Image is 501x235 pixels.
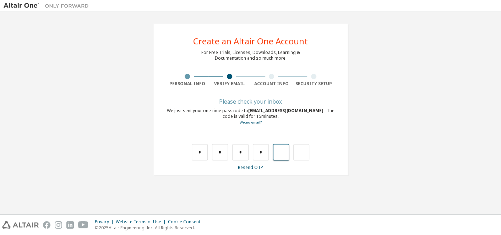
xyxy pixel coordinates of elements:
div: Website Terms of Use [116,219,168,225]
div: Please check your inbox [167,99,335,104]
img: facebook.svg [43,221,50,229]
img: instagram.svg [55,221,62,229]
div: Create an Altair One Account [193,37,308,45]
span: [EMAIL_ADDRESS][DOMAIN_NAME] [248,108,325,114]
img: youtube.svg [78,221,88,229]
img: Altair One [4,2,92,9]
img: linkedin.svg [66,221,74,229]
div: Cookie Consent [168,219,205,225]
div: Privacy [95,219,116,225]
div: Security Setup [293,81,335,87]
p: © 2025 Altair Engineering, Inc. All Rights Reserved. [95,225,205,231]
div: Verify Email [208,81,251,87]
div: Account Info [251,81,293,87]
div: We just sent your one-time passcode to . The code is valid for 15 minutes. [167,108,335,125]
div: For Free Trials, Licenses, Downloads, Learning & Documentation and so much more. [201,50,300,61]
a: Go back to the registration form [240,120,262,125]
a: Resend OTP [238,164,263,170]
img: altair_logo.svg [2,221,39,229]
div: Personal Info [167,81,209,87]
